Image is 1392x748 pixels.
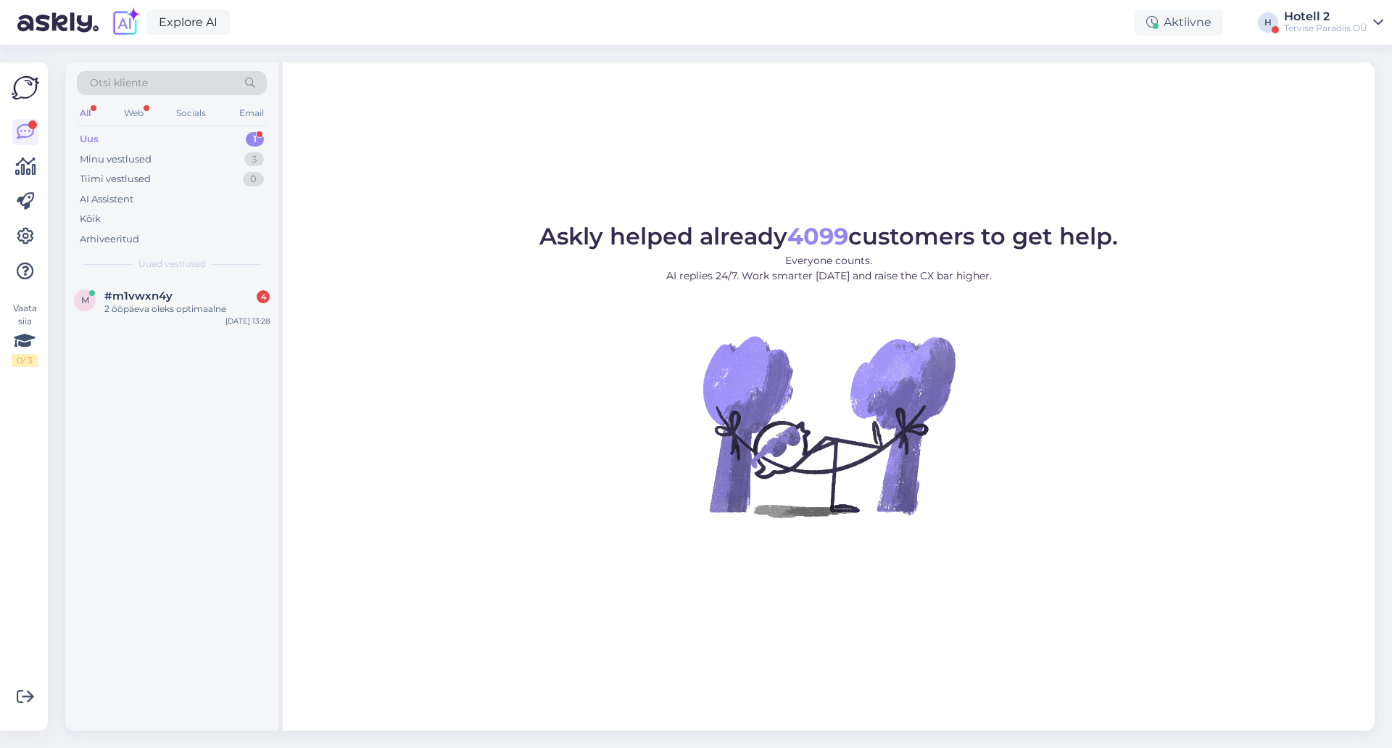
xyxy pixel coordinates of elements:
[1284,22,1367,34] div: Tervise Paradiis OÜ
[243,172,264,186] div: 0
[236,104,267,123] div: Email
[244,152,264,167] div: 3
[77,104,94,123] div: All
[1284,11,1383,34] a: Hotell 2Tervise Paradiis OÜ
[80,212,101,226] div: Kõik
[80,152,152,167] div: Minu vestlused
[146,10,230,35] a: Explore AI
[104,303,270,316] div: 2 ööpäeva oleks optimaalne
[1258,12,1278,33] div: H
[539,222,1118,250] span: Askly helped already customers to get help.
[225,316,270,326] div: [DATE] 13:28
[121,104,146,123] div: Web
[539,253,1118,284] p: Everyone counts. AI replies 24/7. Work smarter [DATE] and raise the CX bar higher.
[12,302,38,367] div: Vaata siia
[80,172,151,186] div: Tiimi vestlused
[1284,11,1367,22] div: Hotell 2
[698,295,959,556] img: No Chat active
[104,289,173,303] span: #m1vwxn4y
[80,232,139,247] div: Arhiveeritud
[12,74,39,102] img: Askly Logo
[1135,9,1223,36] div: Aktiivne
[246,132,264,147] div: 1
[12,354,38,367] div: 0 / 3
[80,132,99,147] div: Uus
[257,290,270,303] div: 4
[173,104,209,123] div: Socials
[110,7,141,38] img: explore-ai
[787,222,848,250] b: 4099
[90,75,148,91] span: Otsi kliente
[138,258,206,271] span: Uued vestlused
[81,295,89,305] span: m
[80,192,133,207] div: AI Assistent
